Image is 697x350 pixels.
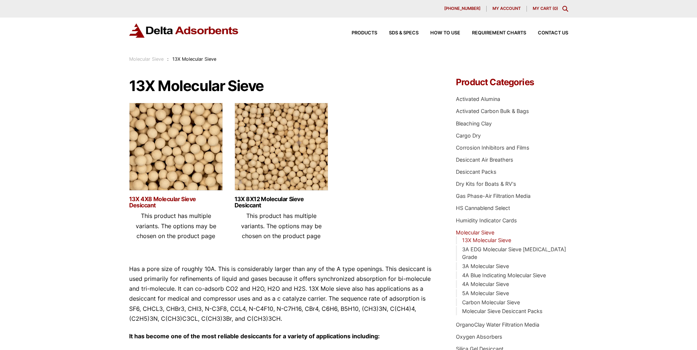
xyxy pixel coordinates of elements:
a: 13X 4X8 Molecular Sieve Desiccant [129,196,223,208]
a: Activated Carbon Bulk & Bags [456,108,529,114]
span: This product has multiple variants. The options may be chosen on the product page [136,212,216,239]
a: 4A Blue Indicating Molecular Sieve [462,272,546,278]
a: Products [340,31,377,35]
a: 4A Molecular Sieve [462,281,509,287]
a: OrganoClay Water Filtration Media [456,321,539,328]
a: 13X 8X12 Molecular Sieve Desiccant [235,196,328,208]
a: 5A Molecular Sieve [462,290,509,296]
a: Molecular Sieve [456,229,494,236]
h4: Product Categories [456,78,568,87]
a: Molecular Sieve [129,56,164,62]
h1: 13X Molecular Sieve [129,78,434,94]
a: My Cart (0) [533,6,558,11]
span: 13X Molecular Sieve [172,56,216,62]
p: Has a pore size of roughly 10A. This is considerably larger than any of the A type openings. This... [129,264,434,324]
span: Requirement Charts [472,31,526,35]
a: Oxygen Absorbers [456,334,502,340]
a: Requirement Charts [460,31,526,35]
a: 3A Molecular Sieve [462,263,509,269]
a: 3A EDG Molecular Sieve [MEDICAL_DATA] Grade [462,246,566,260]
a: Desiccant Packs [456,169,496,175]
a: Gas Phase-Air Filtration Media [456,193,531,199]
span: : [167,56,169,62]
div: Toggle Modal Content [562,6,568,12]
a: How to Use [419,31,460,35]
a: Corrosion Inhibitors and Films [456,144,529,151]
span: Products [352,31,377,35]
span: [PHONE_NUMBER] [444,7,480,11]
span: My account [492,7,521,11]
img: Delta Adsorbents [129,23,239,38]
a: [PHONE_NUMBER] [438,6,487,12]
a: My account [487,6,527,12]
span: How to Use [430,31,460,35]
a: Dry Kits for Boats & RV's [456,181,516,187]
a: Cargo Dry [456,132,481,139]
a: SDS & SPECS [377,31,419,35]
span: Contact Us [538,31,568,35]
a: Carbon Molecular Sieve [462,299,520,305]
a: Contact Us [526,31,568,35]
a: Bleaching Clay [456,120,492,127]
span: This product has multiple variants. The options may be chosen on the product page [241,212,322,239]
a: Humidity Indicator Cards [456,217,517,223]
a: HS Cannablend Select [456,205,510,211]
span: 0 [554,6,557,11]
strong: It has become one of the most reliable desiccants for a variety of applications including: [129,332,380,340]
a: 13X Molecular Sieve [462,237,511,243]
a: Molecular Sieve Desiccant Packs [462,308,543,314]
a: Desiccant Air Breathers [456,157,513,163]
a: Activated Alumina [456,96,500,102]
span: SDS & SPECS [389,31,419,35]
